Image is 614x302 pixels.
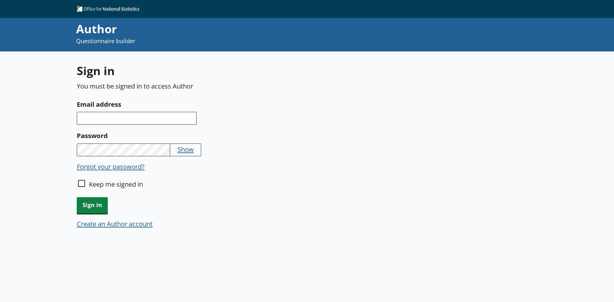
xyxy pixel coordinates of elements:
[89,180,143,189] label: Keep me signed in
[77,63,379,79] h1: Sign in
[77,130,379,141] label: Password
[77,81,379,90] p: You must be signed in to access Author
[76,37,413,45] p: Questionnaire builder
[76,21,413,37] div: Author
[77,219,153,228] button: Create an Author account
[77,162,145,171] button: Forgot your password?
[177,145,194,154] button: Show
[77,197,108,213] button: Sign in
[77,99,379,109] label: Email address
